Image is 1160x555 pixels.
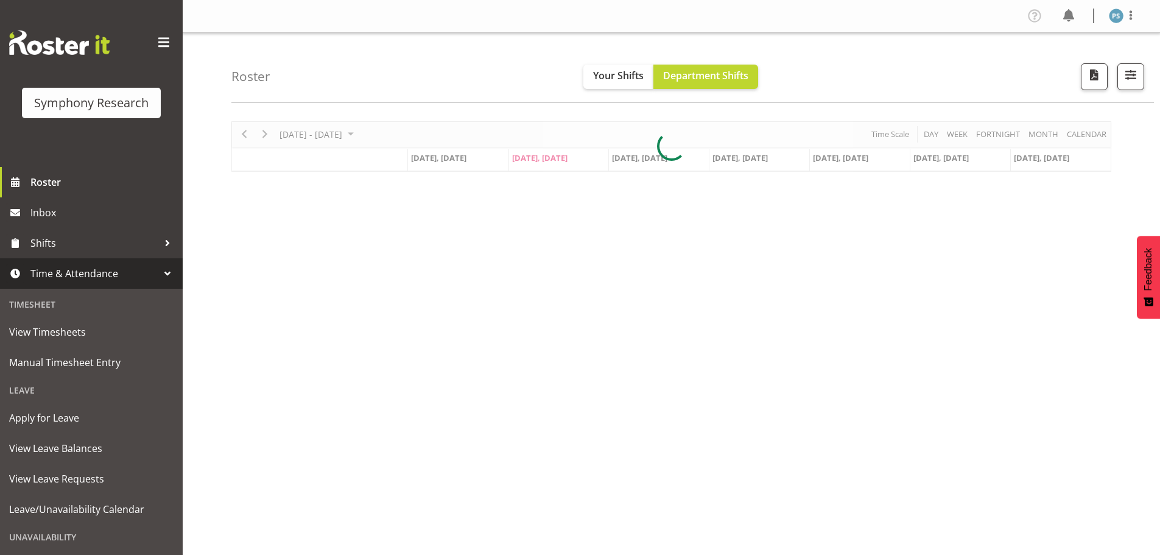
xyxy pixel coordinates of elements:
[3,494,180,525] a: Leave/Unavailability Calendar
[30,203,177,222] span: Inbox
[1143,248,1154,291] span: Feedback
[30,264,158,283] span: Time & Attendance
[3,292,180,317] div: Timesheet
[30,234,158,252] span: Shifts
[653,65,758,89] button: Department Shifts
[3,464,180,494] a: View Leave Requests
[3,403,180,433] a: Apply for Leave
[34,94,149,112] div: Symphony Research
[1137,236,1160,319] button: Feedback - Show survey
[9,409,174,427] span: Apply for Leave
[30,173,177,191] span: Roster
[583,65,653,89] button: Your Shifts
[3,347,180,378] a: Manual Timesheet Entry
[663,69,748,82] span: Department Shifts
[231,69,270,83] h4: Roster
[3,317,180,347] a: View Timesheets
[1081,63,1108,90] button: Download a PDF of the roster according to the set date range.
[1109,9,1123,23] img: paul-s-stoneham1982.jpg
[9,30,110,55] img: Rosterit website logo
[3,378,180,403] div: Leave
[9,500,174,518] span: Leave/Unavailability Calendar
[9,470,174,488] span: View Leave Requests
[593,69,644,82] span: Your Shifts
[9,323,174,341] span: View Timesheets
[3,433,180,464] a: View Leave Balances
[3,525,180,550] div: Unavailability
[9,439,174,458] span: View Leave Balances
[9,353,174,372] span: Manual Timesheet Entry
[1117,63,1144,90] button: Filter Shifts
